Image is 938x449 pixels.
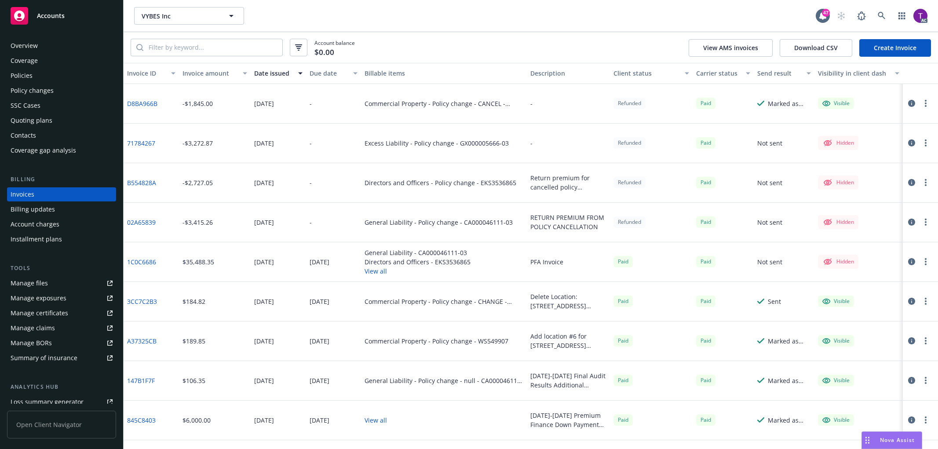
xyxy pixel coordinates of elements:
div: Billable items [365,69,523,78]
a: A37325CB [127,336,157,346]
div: Billing [7,175,116,184]
div: [DATE] [310,336,329,346]
div: $106.35 [182,376,205,385]
div: Paid [696,335,715,346]
div: [DATE] [310,257,329,266]
a: Manage files [7,276,116,290]
span: Paid [613,256,633,267]
a: Loss summary generator [7,395,116,409]
button: VYBES Inc [134,7,244,25]
div: $189.85 [182,336,205,346]
div: Paid [613,335,633,346]
div: Manage claims [11,321,55,335]
div: Marked as sent [768,99,811,108]
div: $6,000.00 [182,416,211,425]
button: Billable items [361,63,527,84]
div: Manage certificates [11,306,68,320]
div: Marked as sent [768,416,811,425]
div: General Liability - Policy change - null - CA000046111-01 [365,376,523,385]
a: Manage certificates [7,306,116,320]
div: - [530,139,533,148]
button: Carrier status [693,63,753,84]
div: Overview [11,39,38,53]
div: Directors and Officers - Policy change - EKS3536865 [365,178,516,187]
div: Not sent [757,257,782,266]
a: 3CC7C2B3 [127,297,157,306]
a: Installment plans [7,232,116,246]
div: Commercial Property - Policy change - CHANGE - NPP8846276 [365,297,523,306]
div: RETURN PREMIUM FROM POLICY CANCELLATION [530,213,606,231]
div: Hidden [822,138,854,148]
div: Policies [11,69,33,83]
div: Visible [822,337,850,345]
button: Visibility in client dash [814,63,903,84]
button: Due date [306,63,361,84]
button: Nova Assist [861,431,922,449]
div: Coverage [11,54,38,68]
div: Marked as sent [768,376,811,385]
a: Manage BORs [7,336,116,350]
div: - [310,218,312,227]
div: [DATE] [254,336,274,346]
div: Commercial Property - Policy change - WS549907 [365,336,508,346]
div: [DATE] [310,376,329,385]
span: Nova Assist [880,436,915,444]
svg: Search [136,44,143,51]
span: Paid [696,375,715,386]
div: Hidden [822,177,854,188]
div: Refunded [613,137,646,148]
div: -$3,272.87 [182,139,213,148]
div: General Liability - Policy change - CA000046111-03 [365,218,513,227]
button: Description [527,63,610,84]
a: Invoices [7,187,116,201]
div: Paid [613,296,633,307]
div: SSC Cases [11,99,40,113]
div: Carrier status [696,69,740,78]
div: Visible [822,99,850,107]
a: Manage claims [7,321,116,335]
button: Send result [754,63,814,84]
div: Visibility in client dash [818,69,890,78]
div: Paid [696,256,715,267]
span: Paid [696,414,715,425]
div: [DATE] [254,297,274,306]
div: [DATE] [310,297,329,306]
a: Quoting plans [7,113,116,128]
div: Refunded [613,177,646,188]
button: Invoice amount [179,63,251,84]
div: Account charges [11,217,59,231]
div: -$3,415.26 [182,218,213,227]
a: Report a Bug [853,7,870,25]
span: Paid [613,375,633,386]
div: Add location #6 for [STREET_ADDRESS][PERSON_NAME][PERSON_NAME] [530,332,606,350]
a: Create Invoice [859,39,931,57]
input: Filter by keyword... [143,39,282,56]
a: Manage exposures [7,291,116,305]
a: Start snowing [832,7,850,25]
button: Client status [610,63,693,84]
span: VYBES Inc [142,11,218,21]
button: View all [365,266,471,276]
button: Invoice ID [124,63,179,84]
a: 147B1F7F [127,376,155,385]
div: PFA Invoice [530,257,563,266]
div: Refunded [613,98,646,109]
div: [DATE]-[DATE] Final Audit Results Additional premium $106.35 [530,371,606,390]
a: Policy changes [7,84,116,98]
div: -$2,727.05 [182,178,213,187]
div: Not sent [757,139,782,148]
a: D8BA966B [127,99,157,108]
div: Analytics hub [7,383,116,391]
a: Coverage [7,54,116,68]
a: Policies [7,69,116,83]
span: Paid [696,177,715,188]
div: Not sent [757,218,782,227]
div: - [310,99,312,108]
div: Refunded [613,216,646,227]
div: Paid [696,137,715,148]
div: General Liability - CA000046111-03 [365,248,471,257]
div: Sent [768,297,781,306]
div: Paid [613,414,633,425]
div: Loss summary generator [11,395,84,409]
